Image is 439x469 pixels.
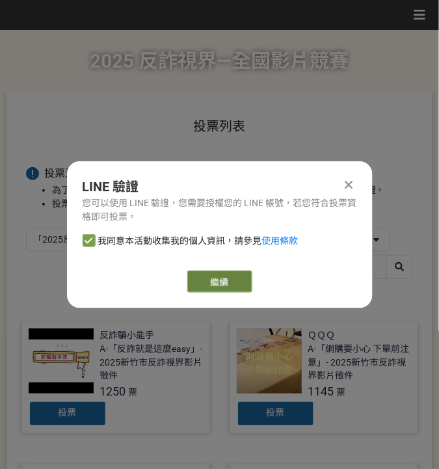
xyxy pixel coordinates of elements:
a: 繼續 [187,271,252,293]
a: ＱＱＱA-「網購要小心 下單前注意」- 2025新竹市反詐視界影片徵件1145票投票 [230,321,418,434]
a: 反詐騙小能手A-「反詐就是這麼easy」- 2025新竹市反詐視界影片徵件1250票投票 [21,321,210,434]
span: 票 [337,388,346,398]
span: 1145 [308,385,334,399]
div: A-「網購要小心 下單前注意」- 2025新竹市反詐視界影片徵件 [308,342,411,383]
div: 反詐騙小能手 [100,328,155,342]
div: A-「反詐就是這麼easy」- 2025新竹市反詐視界影片徵件 [100,342,203,383]
div: 您可以使用 LINE 驗證，您需要授權您的 LINE 帳號，若您符合投票資格即可投票。 [83,196,357,224]
span: 票 [129,388,138,398]
a: 使用條款 [262,235,299,246]
span: 投票注意事項 [44,167,107,180]
h1: 投票列表 [26,118,413,134]
div: ＱＱＱ [308,328,336,342]
span: 投票 [267,408,285,418]
span: 投票 [59,408,77,418]
span: 我同意本活動收集我的個人資訊，請參見 [98,234,299,248]
li: 投票規則：每天從所有作品中擇一投票。 [52,197,413,211]
div: LINE 驗證 [83,177,357,196]
span: 1250 [100,385,126,399]
h1: 2025 反詐視界—全國影片競賽 [90,30,349,92]
li: 為了投票的公平性，我們嚴格禁止灌票行為，所有投票者皆需經過 LINE 登入認證。 [52,183,413,197]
